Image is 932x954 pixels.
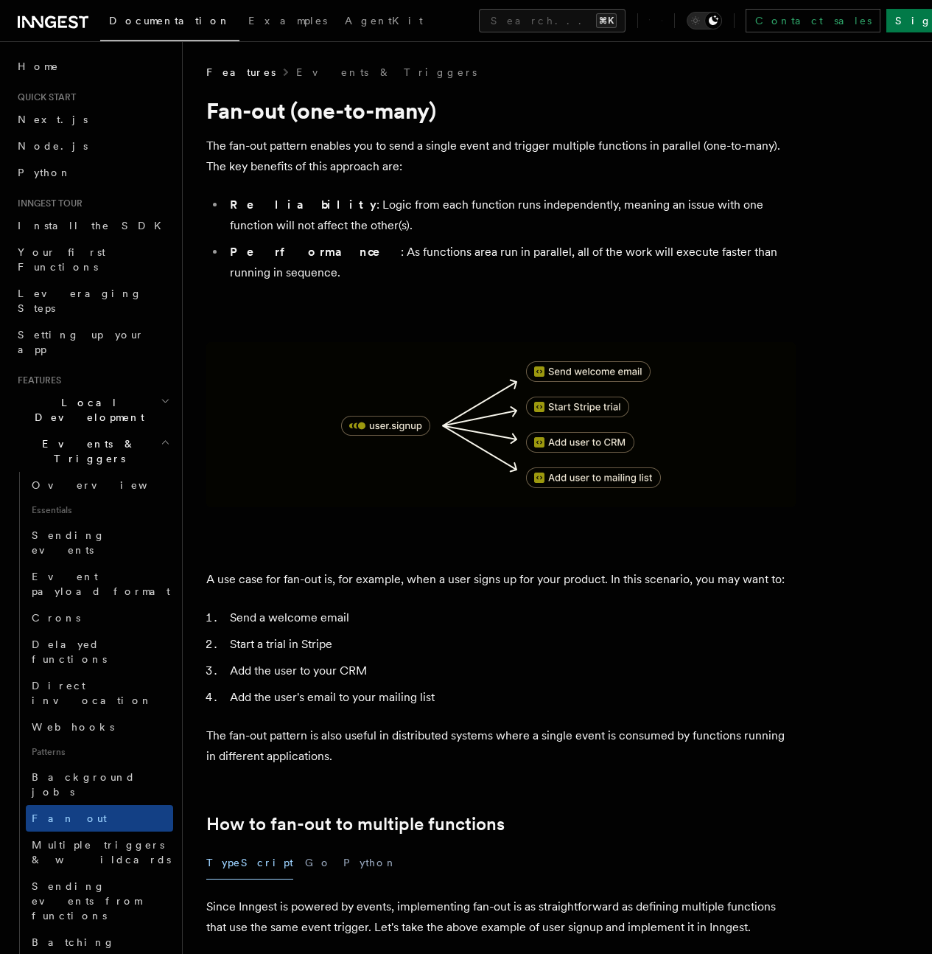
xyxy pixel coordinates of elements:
span: Fan out [32,812,107,824]
a: Crons [26,605,173,631]
a: Node.js [12,133,173,159]
a: Leveraging Steps [12,280,173,321]
a: Contact sales [746,9,880,32]
li: : As functions area run in parallel, all of the work will execute faster than running in sequence. [225,242,796,283]
a: Your first Functions [12,239,173,280]
a: Setting up your app [12,321,173,363]
span: Background jobs [32,771,136,798]
span: Sending events from functions [32,880,141,922]
button: Local Development [12,389,173,431]
span: Multiple triggers & wildcards [32,839,171,866]
span: Home [18,59,59,74]
a: Webhooks [26,714,173,740]
a: Direct invocation [26,672,173,714]
span: Delayed functions [32,638,107,665]
a: Delayed functions [26,631,173,672]
button: Events & Triggers [12,431,173,472]
span: AgentKit [345,15,423,27]
span: Inngest tour [12,198,83,209]
span: Next.js [18,114,88,125]
span: Direct invocation [32,680,153,706]
span: Crons [32,612,80,624]
a: Home [12,53,173,80]
a: How to fan-out to multiple functions [206,814,505,835]
span: Essentials [26,498,173,522]
button: Python [343,846,397,880]
span: Features [12,375,61,386]
span: Events & Triggers [12,436,161,466]
a: Event payload format [26,563,173,605]
span: Event payload format [32,571,170,597]
li: : Logic from each function runs independently, meaning an issue with one function will not affect... [225,195,796,236]
li: Send a welcome email [225,607,796,628]
a: Examples [239,4,336,40]
a: Overview [26,472,173,498]
span: Sending events [32,529,105,556]
span: Node.js [18,140,88,152]
span: Features [206,65,276,80]
p: A use case for fan-out is, for example, when a user signs up for your product. In this scenario, ... [206,569,796,590]
span: Overview [32,479,183,491]
button: Search...⌘K [479,9,626,32]
button: TypeScript [206,846,293,880]
a: Python [12,159,173,186]
p: The fan-out pattern enables you to send a single event and trigger multiple functions in parallel... [206,136,796,177]
span: Documentation [109,15,231,27]
a: Fan out [26,805,173,832]
p: The fan-out pattern is also useful in distributed systems where a single event is consumed by fun... [206,725,796,767]
h1: Fan-out (one-to-many) [206,97,796,124]
span: Quick start [12,91,76,103]
li: Start a trial in Stripe [225,634,796,655]
li: Add the user to your CRM [225,661,796,681]
span: Leveraging Steps [18,288,142,314]
a: Next.js [12,106,173,133]
img: A diagram showing how to fan-out to multiple functions [206,342,796,507]
a: Events & Triggers [296,65,477,80]
span: Python [18,167,71,178]
kbd: ⌘K [596,13,617,28]
a: Sending events [26,522,173,563]
strong: Performance [230,245,401,259]
p: Since Inngest is powered by events, implementing fan-out is as straightforward as defining multip... [206,896,796,938]
a: Background jobs [26,764,173,805]
span: Patterns [26,740,173,764]
span: Examples [248,15,327,27]
strong: Reliability [230,198,376,212]
button: Go [305,846,332,880]
a: Multiple triggers & wildcards [26,832,173,873]
span: Webhooks [32,721,114,733]
a: AgentKit [336,4,432,40]
li: Add the user's email to your mailing list [225,687,796,708]
a: Install the SDK [12,212,173,239]
span: Local Development [12,395,161,425]
span: Install the SDK [18,220,170,231]
button: Toggle dark mode [687,12,722,29]
a: Sending events from functions [26,873,173,929]
span: Your first Functions [18,246,105,273]
a: Documentation [100,4,239,41]
span: Setting up your app [18,329,144,355]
